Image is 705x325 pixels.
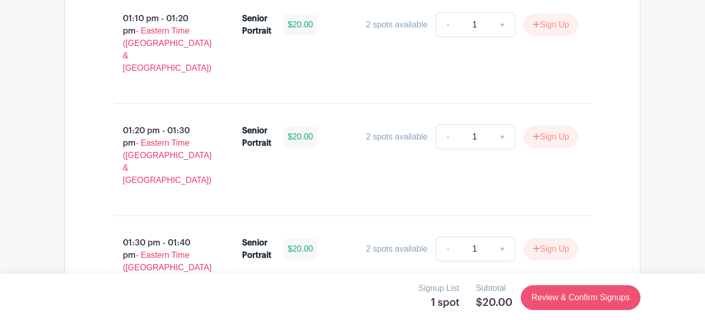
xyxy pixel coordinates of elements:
p: 01:30 pm - 01:40 pm [98,233,226,303]
h5: 1 spot [419,297,459,309]
button: Sign Up [524,14,578,36]
p: Signup List [419,282,459,295]
a: - [436,12,459,37]
a: - [436,125,459,149]
div: Senior Portrait [242,12,271,37]
a: + [490,237,516,261]
a: + [490,125,516,149]
div: $20.00 [284,127,317,147]
div: Senior Portrait [242,125,271,149]
span: - Eastern Time ([GEOGRAPHIC_DATA] & [GEOGRAPHIC_DATA]) [123,251,212,297]
div: 2 spots available [366,243,427,255]
span: - Eastern Time ([GEOGRAPHIC_DATA] & [GEOGRAPHIC_DATA]) [123,26,212,72]
div: $20.00 [284,14,317,35]
p: Subtotal [476,282,512,295]
div: 2 spots available [366,19,427,31]
div: Senior Portrait [242,237,271,261]
a: Review & Confirm Signups [521,285,640,310]
div: 2 spots available [366,131,427,143]
a: - [436,237,459,261]
p: 01:20 pm - 01:30 pm [98,120,226,191]
button: Sign Up [524,238,578,260]
button: Sign Up [524,126,578,148]
div: $20.00 [284,239,317,259]
p: 01:10 pm - 01:20 pm [98,8,226,79]
span: - Eastern Time ([GEOGRAPHIC_DATA] & [GEOGRAPHIC_DATA]) [123,138,212,184]
a: + [490,12,516,37]
h5: $20.00 [476,297,512,309]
